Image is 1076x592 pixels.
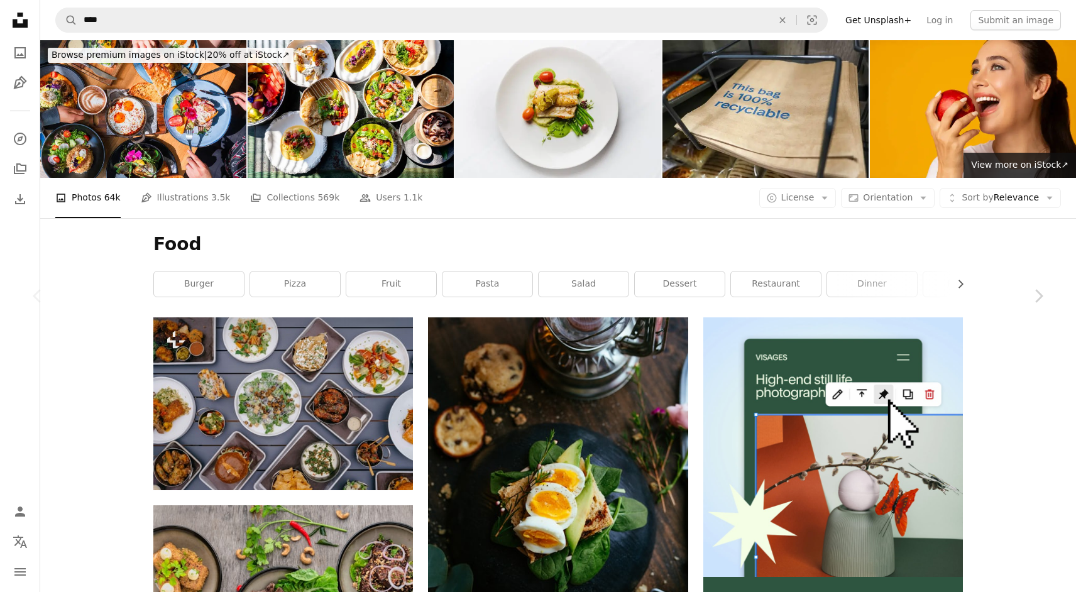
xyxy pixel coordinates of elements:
a: fast food [923,271,1013,297]
a: Get Unsplash+ [838,10,919,30]
img: Enjoying a brunch together. [40,40,246,178]
a: pizza [250,271,340,297]
a: a table topped with lots of plates of food [153,398,413,409]
a: Users 1.1k [360,178,422,218]
img: a table topped with lots of plates of food [153,317,413,490]
a: Log in [919,10,960,30]
img: Grilled fish served in a fine restaurant with green beans, mash, cherry tomatoes, olives and micr... [455,40,661,178]
span: Sort by [962,192,993,202]
button: Orientation [841,188,935,208]
button: Language [8,529,33,554]
a: dinner [827,271,917,297]
a: Next [1001,236,1076,356]
a: sandwich with boiled egg [428,495,688,507]
span: 569k [317,190,339,204]
span: 20% off at iStock ↗ [52,50,290,60]
img: Recyclable paper bags in a supermarket bakery [662,40,869,178]
button: Menu [8,559,33,584]
img: Girl With Perfect White Smile Holding Apple On Yellow Background [870,40,1076,178]
a: Browse premium images on iStock|20% off at iStock↗ [40,40,301,70]
a: Collections [8,156,33,182]
button: Search Unsplash [56,8,77,32]
a: Illustrations [8,70,33,96]
a: burger [154,271,244,297]
span: License [781,192,815,202]
a: restaurant [731,271,821,297]
button: License [759,188,837,208]
button: scroll list to the right [949,271,963,297]
a: dessert [635,271,725,297]
button: Submit an image [970,10,1061,30]
a: Photos [8,40,33,65]
span: 3.5k [211,190,230,204]
a: salad [539,271,629,297]
a: Download History [8,187,33,212]
span: Relevance [962,192,1039,204]
a: fruit [346,271,436,297]
a: Collections 569k [250,178,339,218]
span: Browse premium images on iStock | [52,50,207,60]
a: Explore [8,126,33,151]
a: Log in / Sign up [8,499,33,524]
span: 1.1k [403,190,422,204]
a: Illustrations 3.5k [141,178,231,218]
a: View more on iStock↗ [963,153,1076,178]
button: Clear [769,8,796,32]
form: Find visuals sitewide [55,8,828,33]
span: Orientation [863,192,913,202]
button: Sort byRelevance [940,188,1061,208]
h1: Food [153,233,963,256]
a: pasta [442,271,532,297]
img: file-1723602894256-972c108553a7image [703,317,963,577]
span: View more on iStock ↗ [971,160,1068,170]
button: Visual search [797,8,827,32]
img: variety of colorful dishes arranged on a table, showcasing a diverse and appetizing meal. vibrant... [248,40,454,178]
